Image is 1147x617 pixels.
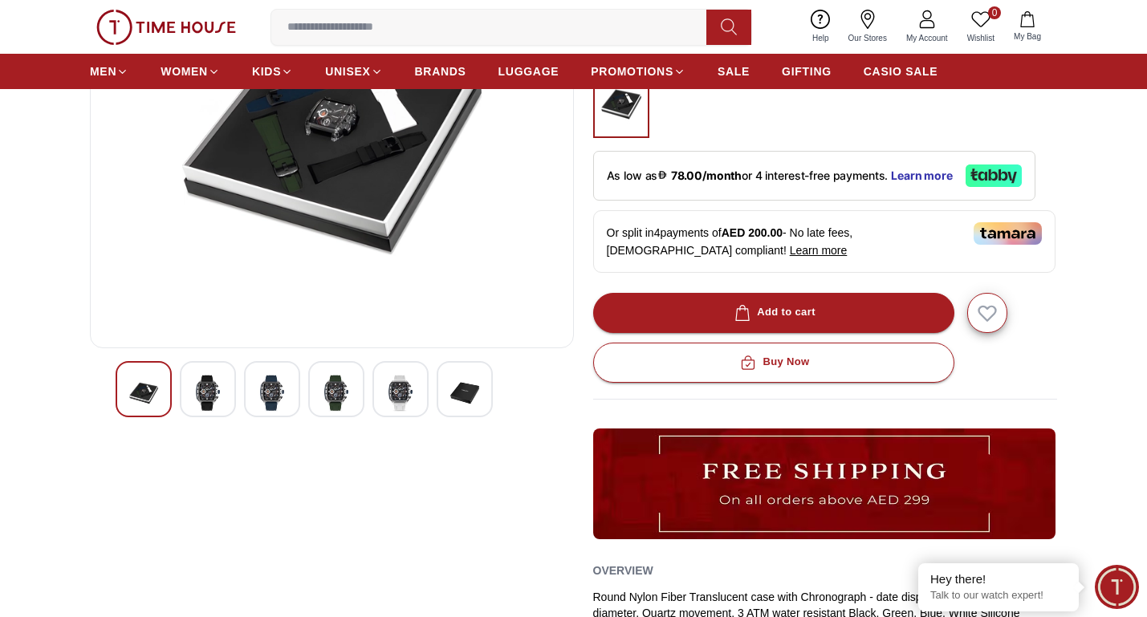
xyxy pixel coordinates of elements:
[731,303,816,322] div: Add to cart
[498,63,559,79] span: LUGGAGE
[958,6,1004,47] a: 0Wishlist
[193,375,222,412] img: POLICE Men's Chronograph Black Dial Watch - PEWGO0052401-SET
[593,210,1055,273] div: Or split in 4 payments of - No late fees, [DEMOGRAPHIC_DATA] compliant!
[930,571,1067,587] div: Hey there!
[415,63,466,79] span: BRANDS
[974,222,1042,245] img: Tamara
[930,589,1067,603] p: Talk to our watch expert!
[591,63,673,79] span: PROMOTIONS
[498,57,559,86] a: LUGGAGE
[722,226,783,239] span: AED 200.00
[386,375,415,412] img: POLICE Men's Chronograph Black Dial Watch - PEWGO0052401-SET
[593,293,954,333] button: Add to cart
[161,63,208,79] span: WOMEN
[90,63,116,79] span: MEN
[782,57,832,86] a: GIFTING
[593,343,954,383] button: Buy Now
[1007,30,1047,43] span: My Bag
[718,57,750,86] a: SALE
[1004,8,1051,46] button: My Bag
[591,57,685,86] a: PROMOTIONS
[161,57,220,86] a: WOMEN
[803,6,839,47] a: Help
[96,10,236,45] img: ...
[129,375,158,412] img: POLICE Men's Chronograph Black Dial Watch - PEWGO0052401-SET
[737,353,809,371] div: Buy Now
[961,32,1001,44] span: Wishlist
[839,6,897,47] a: Our Stores
[593,428,1055,539] img: ...
[252,57,293,86] a: KIDS
[988,6,1001,19] span: 0
[806,32,836,44] span: Help
[325,63,370,79] span: UNISEX
[322,375,351,412] img: POLICE Men's Chronograph Black Dial Watch - PEWGO0052401-SET
[864,57,938,86] a: CASIO SALE
[252,63,281,79] span: KIDS
[258,375,287,412] img: POLICE Men's Chronograph Black Dial Watch - PEWGO0052401-SET
[790,244,848,257] span: Learn more
[325,57,382,86] a: UNISEX
[450,375,479,412] img: POLICE Men's Chronograph Black Dial Watch - PEWGO0052401-SET
[782,63,832,79] span: GIFTING
[415,57,466,86] a: BRANDS
[900,32,954,44] span: My Account
[90,57,128,86] a: MEN
[593,558,653,582] h2: Overview
[1095,565,1139,609] div: Chat Widget
[842,32,893,44] span: Our Stores
[864,63,938,79] span: CASIO SALE
[718,63,750,79] span: SALE
[601,79,641,130] img: ...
